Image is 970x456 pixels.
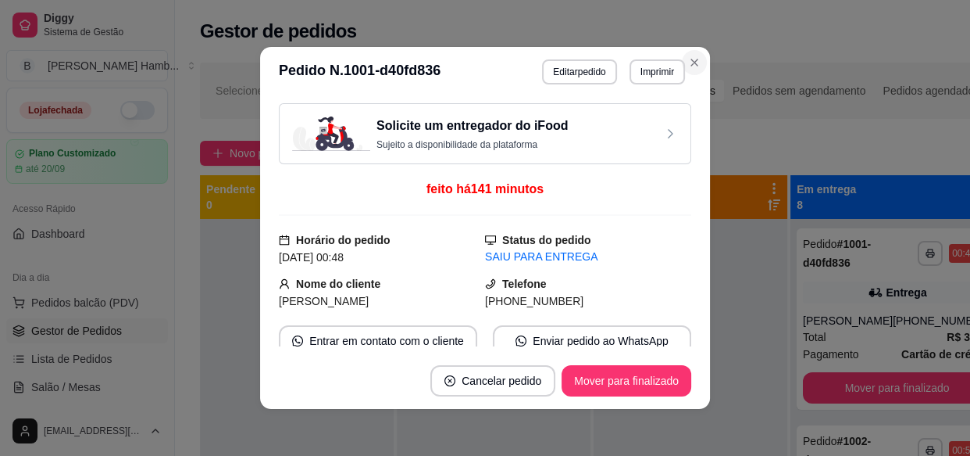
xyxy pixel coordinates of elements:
[296,278,380,290] strong: Nome do cliente
[493,325,691,357] button: whats-appEnviar pedido ao WhatsApp
[279,278,290,289] span: user
[376,117,568,135] h3: Solicite um entregador do iFood
[296,234,390,246] strong: Horário do pedido
[279,59,440,84] h3: Pedido N. 1001-d40fd836
[502,278,547,290] strong: Telefone
[376,138,568,151] p: Sujeito a disponibilidade da plataforma
[444,375,455,386] span: close-circle
[485,278,496,289] span: phone
[485,235,496,246] span: desktop
[485,295,583,307] span: [PHONE_NUMBER]
[485,249,691,265] div: SAIU PARA ENTREGA
[279,295,369,307] span: [PERSON_NAME]
[292,336,303,346] span: whats-app
[279,235,290,246] span: calendar
[502,234,591,246] strong: Status do pedido
[629,59,685,84] button: Imprimir
[292,117,370,151] img: delivery-image
[279,325,477,357] button: whats-appEntrar em contato com o cliente
[430,365,555,397] button: close-circleCancelar pedido
[562,365,691,397] button: Mover para finalizado
[426,182,544,196] span: feito há 141 minutos
[542,59,616,84] button: Editarpedido
[279,251,344,264] span: [DATE] 00:48
[682,50,707,75] button: Close
[515,336,526,346] span: whats-app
